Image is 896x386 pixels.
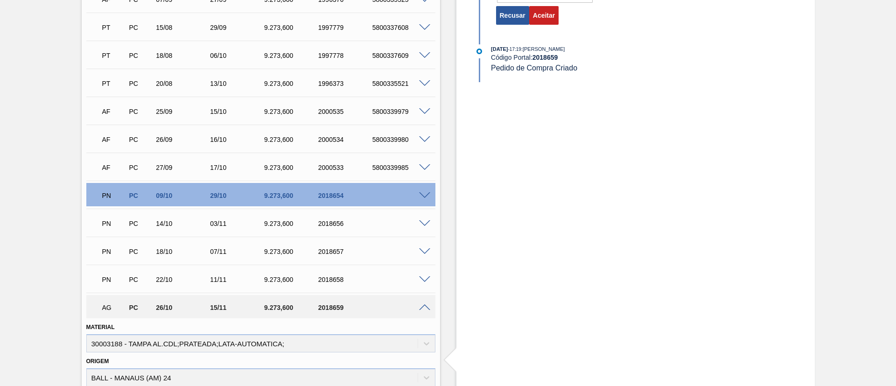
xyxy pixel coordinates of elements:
[316,220,377,227] div: 2018656
[100,213,128,234] div: Pedido em Negociação
[102,304,126,311] p: AG
[262,220,322,227] div: 9.273,600
[126,304,154,311] div: Pedido de Compra
[102,248,126,255] p: PN
[154,52,214,59] div: 18/08/2025
[154,24,214,31] div: 15/08/2025
[370,52,431,59] div: 5800337609
[208,220,268,227] div: 03/11/2025
[208,304,268,311] div: 15/11/2025
[86,358,109,365] label: Origem
[316,80,377,87] div: 1996373
[208,80,268,87] div: 13/10/2025
[316,52,377,59] div: 1997778
[100,269,128,290] div: Pedido em Negociação
[491,54,713,61] div: Código Portal:
[126,164,154,171] div: Pedido de Compra
[262,304,322,311] div: 9.273,600
[370,108,431,115] div: 5800339979
[154,164,214,171] div: 27/09/2025
[100,241,128,262] div: Pedido em Negociação
[316,248,377,255] div: 2018657
[262,108,322,115] div: 9.273,600
[154,136,214,143] div: 26/09/2025
[262,192,322,199] div: 9.273,600
[126,80,154,87] div: Pedido de Compra
[102,108,126,115] p: AF
[102,24,126,31] p: PT
[208,108,268,115] div: 15/10/2025
[126,276,154,283] div: Pedido de Compra
[208,276,268,283] div: 11/11/2025
[126,248,154,255] div: Pedido de Compra
[208,248,268,255] div: 07/11/2025
[370,136,431,143] div: 5800339980
[126,24,154,31] div: Pedido de Compra
[262,80,322,87] div: 9.273,600
[529,6,559,25] button: Aceitar
[521,46,565,52] span: : [PERSON_NAME]
[100,17,128,38] div: Pedido em Trânsito
[154,80,214,87] div: 20/08/2025
[316,192,377,199] div: 2018654
[100,129,128,150] div: Aguardando Faturamento
[262,52,322,59] div: 9.273,600
[102,80,126,87] p: PT
[154,192,214,199] div: 09/10/2025
[532,54,558,61] strong: 2018659
[102,52,126,59] p: PT
[100,185,128,206] div: Pedido em Negociação
[126,220,154,227] div: Pedido de Compra
[316,276,377,283] div: 2018658
[154,220,214,227] div: 14/10/2025
[154,108,214,115] div: 25/09/2025
[126,136,154,143] div: Pedido de Compra
[100,157,128,178] div: Aguardando Faturamento
[208,52,268,59] div: 06/10/2025
[102,192,126,199] p: PN
[476,49,482,54] img: atual
[370,80,431,87] div: 5800335521
[316,24,377,31] div: 1997779
[100,101,128,122] div: Aguardando Faturamento
[370,164,431,171] div: 5800339985
[126,108,154,115] div: Pedido de Compra
[491,64,577,72] span: Pedido de Compra Criado
[154,248,214,255] div: 18/10/2025
[208,164,268,171] div: 17/10/2025
[508,47,521,52] span: - 17:19
[86,324,115,330] label: Material
[262,136,322,143] div: 9.273,600
[100,73,128,94] div: Pedido em Trânsito
[102,220,126,227] p: PN
[102,276,126,283] p: PN
[208,24,268,31] div: 29/09/2025
[126,192,154,199] div: Pedido de Compra
[262,24,322,31] div: 9.273,600
[496,6,529,25] button: Recusar
[102,164,126,171] p: AF
[100,297,128,318] div: Aguardando Aprovação do Gestor
[126,52,154,59] div: Pedido de Compra
[316,108,377,115] div: 2000535
[316,164,377,171] div: 2000533
[370,24,431,31] div: 5800337608
[316,304,377,311] div: 2018659
[208,136,268,143] div: 16/10/2025
[491,46,508,52] span: [DATE]
[154,276,214,283] div: 22/10/2025
[316,136,377,143] div: 2000534
[262,164,322,171] div: 9.273,600
[154,304,214,311] div: 26/10/2025
[262,248,322,255] div: 9.273,600
[100,45,128,66] div: Pedido em Trânsito
[102,136,126,143] p: AF
[262,276,322,283] div: 9.273,600
[208,192,268,199] div: 29/10/2025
